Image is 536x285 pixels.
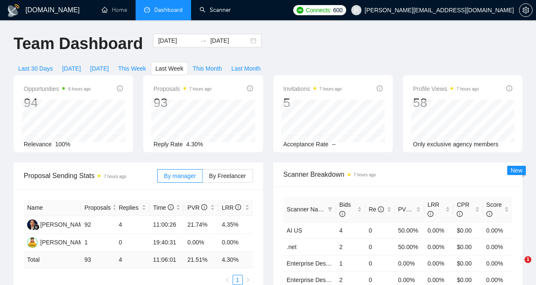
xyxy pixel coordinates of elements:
[287,260,355,267] a: Enterprise Design Fintech
[456,87,479,91] time: 7 hours ago
[413,141,499,148] span: Only exclusive agency members
[424,222,453,238] td: 0.00%
[519,7,533,14] a: setting
[297,7,303,14] img: upwork-logo.png
[156,64,183,73] span: Last Week
[115,200,150,216] th: Replies
[365,238,394,255] td: 0
[483,255,512,271] td: 0.00%
[413,84,479,94] span: Profile Views
[336,222,365,238] td: 4
[24,95,91,111] div: 94
[115,216,150,234] td: 4
[153,204,173,211] span: Time
[40,220,89,229] div: [PERSON_NAME]
[353,7,359,13] span: user
[153,141,183,148] span: Reply Rate
[184,216,218,234] td: 21.74%
[336,238,365,255] td: 2
[102,6,127,14] a: homeHome
[424,255,453,271] td: 0.00%
[200,37,207,44] span: to
[233,275,242,285] a: 1
[55,141,70,148] span: 100%
[119,203,140,212] span: Replies
[18,64,53,73] span: Last 30 Days
[118,64,146,73] span: This Week
[114,62,151,75] button: This Week
[27,238,89,245] a: AM[PERSON_NAME]
[506,85,512,91] span: info-circle
[377,85,383,91] span: info-circle
[200,37,207,44] span: swap-right
[483,222,512,238] td: 0.00%
[486,211,492,217] span: info-circle
[519,3,533,17] button: setting
[413,95,479,111] div: 58
[150,216,184,234] td: 11:00:26
[84,203,111,212] span: Proposals
[283,169,513,180] span: Scanner Breakdown
[283,141,329,148] span: Acceptance Rate
[14,62,58,75] button: Last 30 Days
[158,36,197,45] input: Start date
[27,237,38,248] img: AM
[424,238,453,255] td: 0.00%
[27,219,38,230] img: AD
[154,6,183,14] span: Dashboard
[81,200,115,216] th: Proposals
[243,275,253,285] li: Next Page
[7,4,20,17] img: logo
[222,275,233,285] button: left
[369,206,384,213] span: Re
[164,173,196,179] span: By manager
[184,234,218,252] td: 0.00%
[24,141,52,148] span: Relevance
[283,95,342,111] div: 5
[81,216,115,234] td: 92
[90,64,109,73] span: [DATE]
[365,255,394,271] td: 0
[187,204,207,211] span: PVR
[326,203,334,216] span: filter
[227,62,265,75] button: Last Month
[428,211,433,217] span: info-circle
[457,211,463,217] span: info-circle
[188,62,227,75] button: This Month
[225,277,230,282] span: left
[235,204,241,210] span: info-circle
[201,204,207,210] span: info-circle
[233,275,243,285] li: 1
[243,275,253,285] button: right
[306,5,331,15] span: Connects:
[319,87,342,91] time: 7 hours ago
[457,201,469,217] span: CPR
[222,204,241,211] span: LRR
[184,252,218,268] td: 21.51 %
[231,64,261,73] span: Last Month
[33,224,39,230] img: gigradar-bm.png
[333,5,342,15] span: 600
[287,206,326,213] span: Scanner Name
[328,207,333,212] span: filter
[81,252,115,268] td: 93
[365,222,394,238] td: 0
[525,256,531,263] span: 1
[222,275,233,285] li: Previous Page
[150,234,184,252] td: 19:40:31
[395,222,424,238] td: 50.00%
[86,62,114,75] button: [DATE]
[453,238,483,255] td: $0.00
[27,221,89,227] a: AD[PERSON_NAME]
[511,167,522,174] span: New
[24,200,81,216] th: Name
[104,174,126,179] time: 7 hours ago
[453,255,483,271] td: $0.00
[68,87,91,91] time: 6 hours ago
[218,216,253,234] td: 4.35%
[283,84,342,94] span: Invitations
[193,64,222,73] span: This Month
[200,6,231,14] a: searchScanner
[153,84,211,94] span: Proposals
